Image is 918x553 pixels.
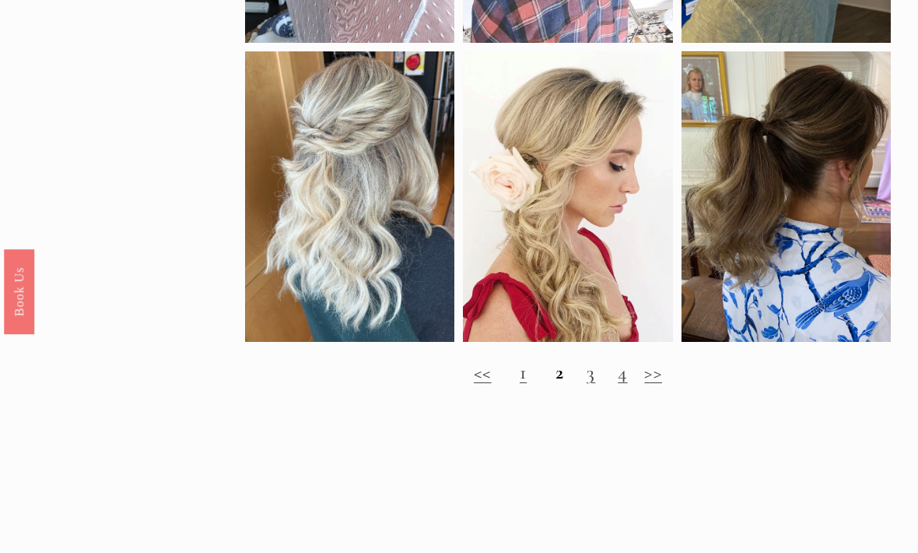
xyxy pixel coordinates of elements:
[474,361,492,384] a: <<
[555,361,564,384] strong: 2
[4,249,34,334] a: Book Us
[644,361,662,384] a: >>
[587,361,595,384] a: 3
[520,361,527,384] a: 1
[618,361,627,384] a: 4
